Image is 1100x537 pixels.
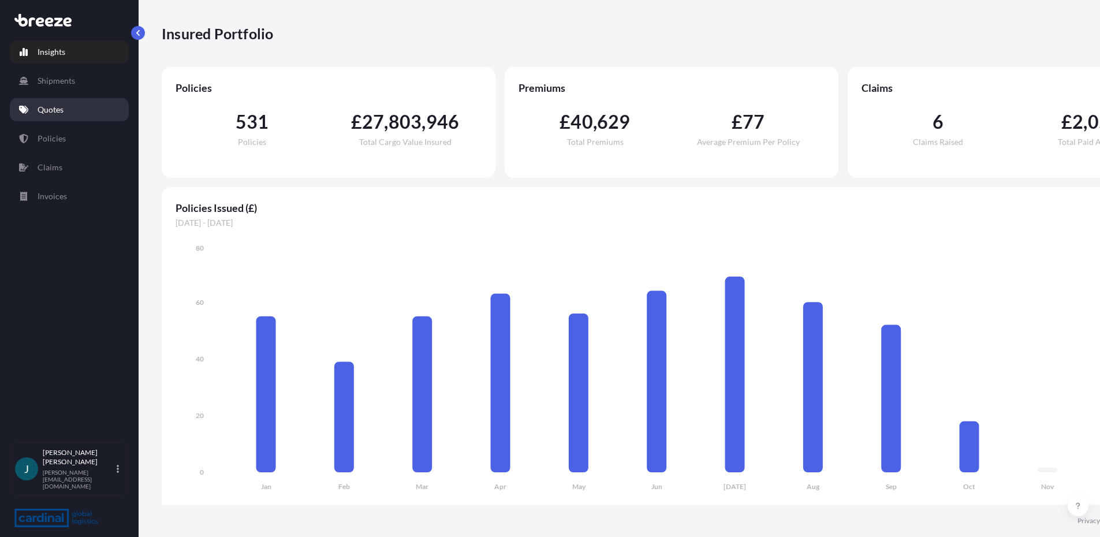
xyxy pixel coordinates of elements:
[1072,113,1083,131] span: 2
[176,81,482,95] span: Policies
[519,81,825,95] span: Premiums
[14,509,98,527] img: organization-logo
[38,162,62,173] p: Claims
[10,127,129,150] a: Policies
[238,138,266,146] span: Policies
[10,156,129,179] a: Claims
[162,24,273,43] p: Insured Portfolio
[422,113,426,131] span: ,
[1041,482,1054,491] tspan: Nov
[416,482,428,491] tspan: Mar
[1083,113,1087,131] span: ,
[38,104,64,115] p: Quotes
[38,46,65,58] p: Insights
[743,113,765,131] span: 77
[38,75,75,87] p: Shipments
[196,411,204,420] tspan: 20
[1061,113,1072,131] span: £
[963,482,975,491] tspan: Oct
[236,113,269,131] span: 531
[10,40,129,64] a: Insights
[426,113,460,131] span: 946
[933,113,944,131] span: 6
[10,185,129,208] a: Invoices
[651,482,662,491] tspan: Jun
[24,463,29,475] span: J
[494,482,506,491] tspan: Apr
[913,138,963,146] span: Claims Raised
[359,138,452,146] span: Total Cargo Value Insured
[593,113,597,131] span: ,
[567,138,624,146] span: Total Premiums
[10,98,129,121] a: Quotes
[38,191,67,202] p: Invoices
[196,298,204,307] tspan: 60
[597,113,631,131] span: 629
[886,482,897,491] tspan: Sep
[43,469,114,490] p: [PERSON_NAME][EMAIL_ADDRESS][DOMAIN_NAME]
[196,244,204,252] tspan: 80
[560,113,570,131] span: £
[384,113,388,131] span: ,
[338,482,350,491] tspan: Feb
[351,113,362,131] span: £
[570,113,592,131] span: 40
[732,113,743,131] span: £
[10,69,129,92] a: Shipments
[724,482,746,491] tspan: [DATE]
[38,133,66,144] p: Policies
[572,482,586,491] tspan: May
[389,113,422,131] span: 803
[807,482,820,491] tspan: Aug
[261,482,271,491] tspan: Jan
[697,138,800,146] span: Average Premium Per Policy
[362,113,384,131] span: 27
[196,355,204,363] tspan: 40
[200,468,204,476] tspan: 0
[43,448,114,467] p: [PERSON_NAME] [PERSON_NAME]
